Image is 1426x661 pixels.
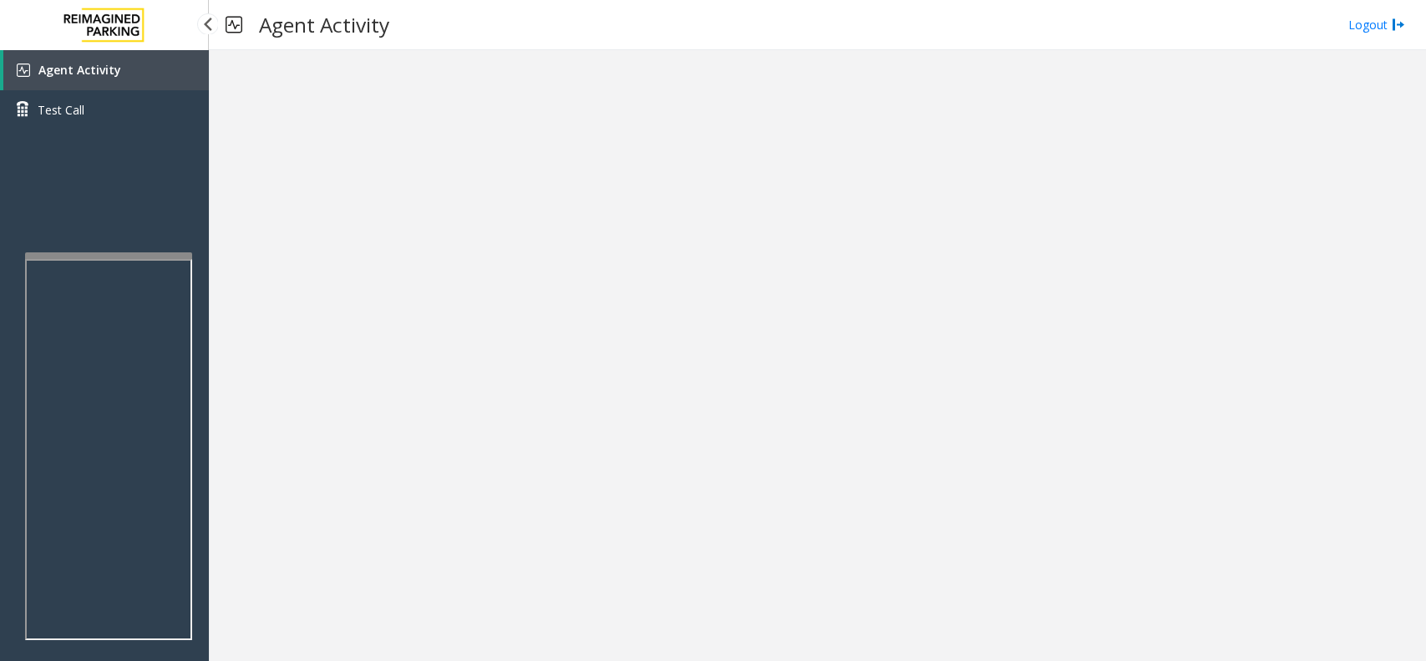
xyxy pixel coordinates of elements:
[38,62,121,78] span: Agent Activity
[38,101,84,119] span: Test Call
[17,64,30,77] img: 'icon'
[3,50,209,90] a: Agent Activity
[1392,16,1405,33] img: logout
[251,4,398,45] h3: Agent Activity
[1348,16,1405,33] a: Logout
[226,4,242,45] img: pageIcon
